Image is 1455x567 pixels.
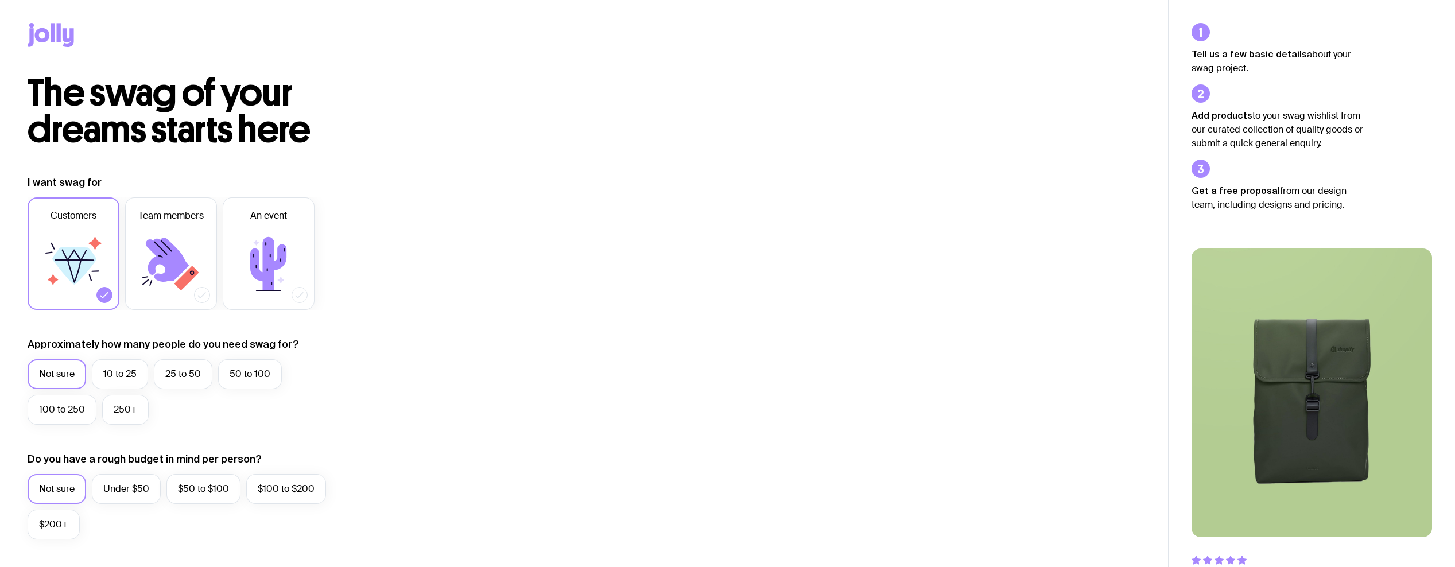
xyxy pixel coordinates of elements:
strong: Get a free proposal [1192,185,1280,196]
span: Team members [138,209,204,223]
span: Customers [51,209,96,223]
label: 100 to 250 [28,395,96,425]
strong: Add products [1192,110,1252,121]
p: from our design team, including designs and pricing. [1192,184,1364,212]
p: to your swag wishlist from our curated collection of quality goods or submit a quick general enqu... [1192,108,1364,150]
label: 10 to 25 [92,359,148,389]
span: An event [250,209,287,223]
label: $100 to $200 [246,474,326,504]
label: 50 to 100 [218,359,282,389]
label: 250+ [102,395,149,425]
span: The swag of your dreams starts here [28,70,311,152]
label: Not sure [28,359,86,389]
label: Do you have a rough budget in mind per person? [28,452,262,466]
label: $200+ [28,510,80,539]
strong: Tell us a few basic details [1192,49,1307,59]
label: I want swag for [28,176,102,189]
label: Approximately how many people do you need swag for? [28,337,299,351]
label: 25 to 50 [154,359,212,389]
p: about your swag project. [1192,47,1364,75]
label: Under $50 [92,474,161,504]
label: $50 to $100 [166,474,240,504]
label: Not sure [28,474,86,504]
